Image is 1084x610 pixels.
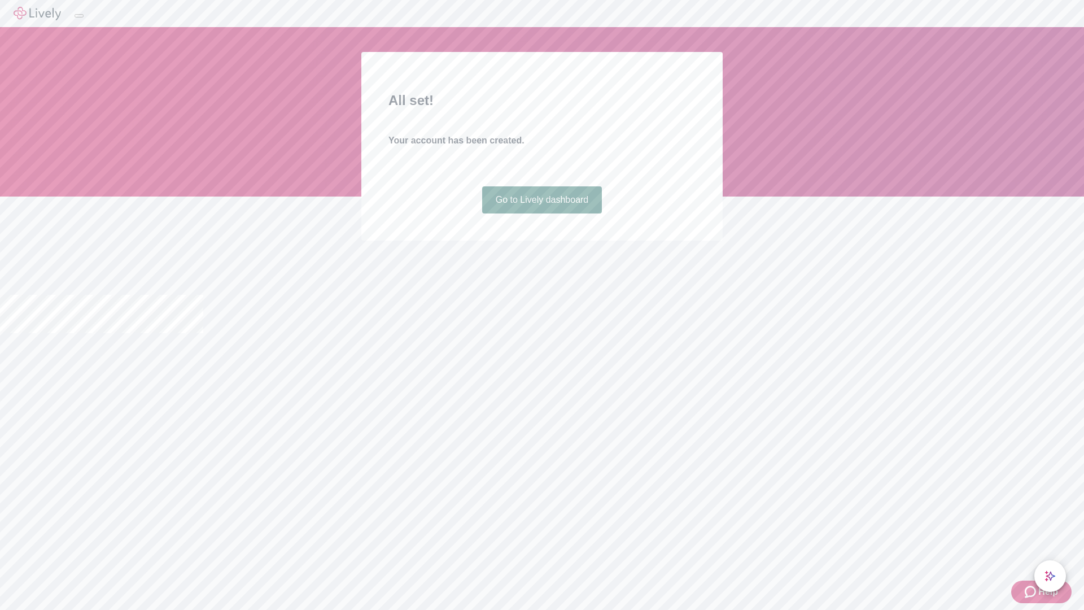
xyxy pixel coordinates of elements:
[1034,560,1066,592] button: chat
[1011,581,1072,603] button: Zendesk support iconHelp
[1044,570,1056,582] svg: Lively AI Assistant
[388,90,696,111] h2: All set!
[1038,585,1058,599] span: Help
[1025,585,1038,599] svg: Zendesk support icon
[14,7,61,20] img: Lively
[75,14,84,18] button: Log out
[482,186,602,213] a: Go to Lively dashboard
[388,134,696,147] h4: Your account has been created.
